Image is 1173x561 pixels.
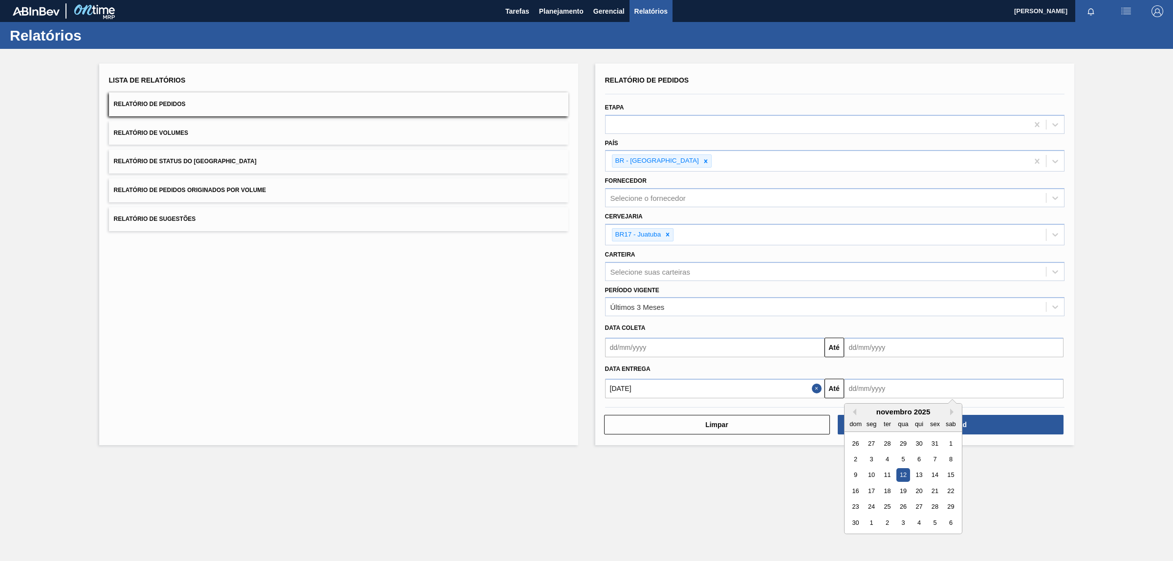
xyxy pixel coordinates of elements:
div: Choose terça-feira, 11 de novembro de 2025 [880,468,893,481]
div: Choose sábado, 29 de novembro de 2025 [944,500,957,513]
span: Relatório de Pedidos Originados por Volume [114,187,266,194]
div: Choose sábado, 15 de novembro de 2025 [944,468,957,481]
div: Choose domingo, 2 de novembro de 2025 [849,453,862,466]
button: Relatório de Pedidos Originados por Volume [109,178,568,202]
img: TNhmsLtSVTkK8tSr43FrP2fwEKptu5GPRR3wAAAABJRU5ErkJggg== [13,7,60,16]
div: BR - [GEOGRAPHIC_DATA] [612,155,700,167]
div: Choose quarta-feira, 12 de novembro de 2025 [896,468,910,481]
div: Selecione o fornecedor [610,194,686,202]
button: Relatório de Status do [GEOGRAPHIC_DATA] [109,150,568,173]
span: Data entrega [605,366,651,372]
label: Período Vigente [605,287,659,294]
button: Relatório de Pedidos [109,92,568,116]
span: Relatório de Pedidos [114,101,186,108]
div: Choose terça-feira, 4 de novembro de 2025 [880,453,893,466]
label: País [605,140,618,147]
div: Choose domingo, 26 de outubro de 2025 [849,436,862,450]
label: Etapa [605,104,624,111]
div: sex [928,417,941,431]
div: Choose segunda-feira, 1 de dezembro de 2025 [865,516,878,529]
div: ter [880,417,893,431]
input: dd/mm/yyyy [605,379,825,398]
img: Logout [1151,5,1163,17]
button: Previous Month [849,409,856,415]
span: Relatório de Sugestões [114,216,196,222]
div: sab [944,417,957,431]
div: qui [912,417,925,431]
div: Choose domingo, 23 de novembro de 2025 [849,500,862,513]
div: month 2025-11 [847,435,958,531]
div: Últimos 3 Meses [610,303,665,311]
div: dom [849,417,862,431]
div: Choose segunda-feira, 10 de novembro de 2025 [865,468,878,481]
div: Choose quinta-feira, 30 de outubro de 2025 [912,436,925,450]
h1: Relatórios [10,30,183,41]
div: Choose sexta-feira, 14 de novembro de 2025 [928,468,941,481]
span: Lista de Relatórios [109,76,186,84]
input: dd/mm/yyyy [844,379,1064,398]
label: Carteira [605,251,635,258]
div: Choose sábado, 1 de novembro de 2025 [944,436,957,450]
button: Limpar [604,415,830,434]
img: userActions [1120,5,1132,17]
label: Cervejaria [605,213,643,220]
button: Relatório de Sugestões [109,207,568,231]
button: Download [838,415,1064,434]
div: Choose segunda-feira, 17 de novembro de 2025 [865,484,878,497]
button: Notificações [1075,4,1107,18]
div: Choose quinta-feira, 20 de novembro de 2025 [912,484,925,497]
div: Choose quinta-feira, 4 de dezembro de 2025 [912,516,925,529]
div: Choose quinta-feira, 6 de novembro de 2025 [912,453,925,466]
div: Choose quarta-feira, 5 de novembro de 2025 [896,453,910,466]
div: Choose domingo, 9 de novembro de 2025 [849,468,862,481]
div: Choose terça-feira, 28 de outubro de 2025 [880,436,893,450]
div: Choose sexta-feira, 7 de novembro de 2025 [928,453,941,466]
div: Choose sexta-feira, 31 de outubro de 2025 [928,436,941,450]
div: Choose terça-feira, 25 de novembro de 2025 [880,500,893,513]
div: Choose sexta-feira, 21 de novembro de 2025 [928,484,941,497]
div: Choose sexta-feira, 28 de novembro de 2025 [928,500,941,513]
span: Planejamento [539,5,584,17]
div: Choose segunda-feira, 24 de novembro de 2025 [865,500,878,513]
div: Choose sábado, 6 de dezembro de 2025 [944,516,957,529]
button: Até [825,338,844,357]
div: Choose quarta-feira, 19 de novembro de 2025 [896,484,910,497]
button: Next Month [950,409,957,415]
span: Relatório de Status do [GEOGRAPHIC_DATA] [114,158,257,165]
div: Choose sábado, 8 de novembro de 2025 [944,453,957,466]
div: Choose segunda-feira, 3 de novembro de 2025 [865,453,878,466]
div: novembro 2025 [845,408,962,416]
div: Choose segunda-feira, 27 de outubro de 2025 [865,436,878,450]
button: Até [825,379,844,398]
input: dd/mm/yyyy [844,338,1064,357]
label: Fornecedor [605,177,647,184]
div: Choose quinta-feira, 27 de novembro de 2025 [912,500,925,513]
span: Relatórios [634,5,668,17]
div: Choose quarta-feira, 29 de outubro de 2025 [896,436,910,450]
span: Gerencial [593,5,625,17]
div: Selecione suas carteiras [610,267,690,276]
div: Choose quarta-feira, 26 de novembro de 2025 [896,500,910,513]
div: Choose domingo, 30 de novembro de 2025 [849,516,862,529]
span: Tarefas [505,5,529,17]
div: Choose domingo, 16 de novembro de 2025 [849,484,862,497]
div: Choose quinta-feira, 13 de novembro de 2025 [912,468,925,481]
div: Choose quarta-feira, 3 de dezembro de 2025 [896,516,910,529]
div: Choose terça-feira, 2 de dezembro de 2025 [880,516,893,529]
div: Choose terça-feira, 18 de novembro de 2025 [880,484,893,497]
span: Relatório de Pedidos [605,76,689,84]
button: Close [812,379,825,398]
div: Choose sexta-feira, 5 de dezembro de 2025 [928,516,941,529]
div: Choose sábado, 22 de novembro de 2025 [944,484,957,497]
span: Relatório de Volumes [114,129,188,136]
div: BR17 - Juatuba [612,229,663,241]
input: dd/mm/yyyy [605,338,825,357]
span: Data coleta [605,324,646,331]
div: seg [865,417,878,431]
button: Relatório de Volumes [109,121,568,145]
div: qua [896,417,910,431]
